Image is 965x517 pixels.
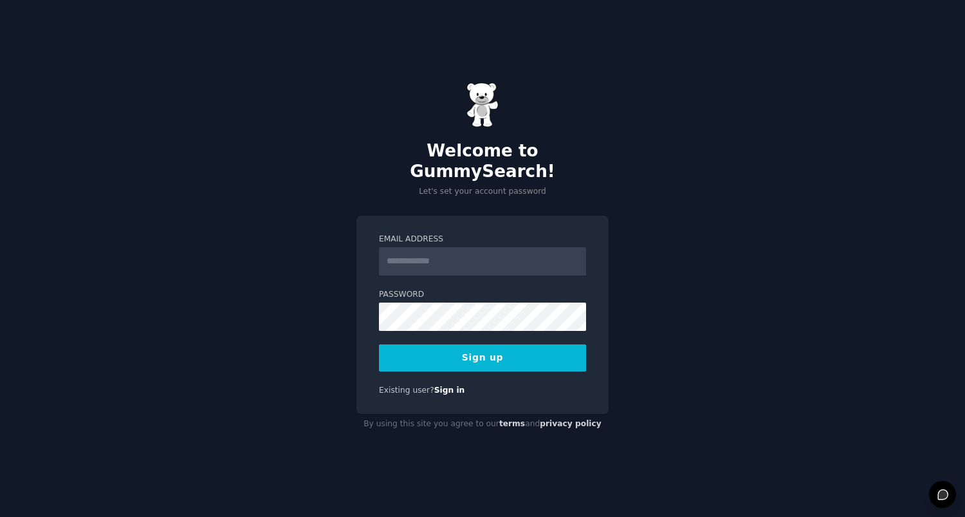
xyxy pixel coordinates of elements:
[434,386,465,395] a: Sign in
[356,141,609,182] h2: Welcome to GummySearch!
[466,82,499,127] img: Gummy Bear
[540,419,602,428] a: privacy policy
[356,414,609,435] div: By using this site you agree to our and
[379,344,586,371] button: Sign up
[379,289,586,301] label: Password
[379,386,434,395] span: Existing user?
[356,186,609,198] p: Let's set your account password
[379,234,586,245] label: Email Address
[499,419,525,428] a: terms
